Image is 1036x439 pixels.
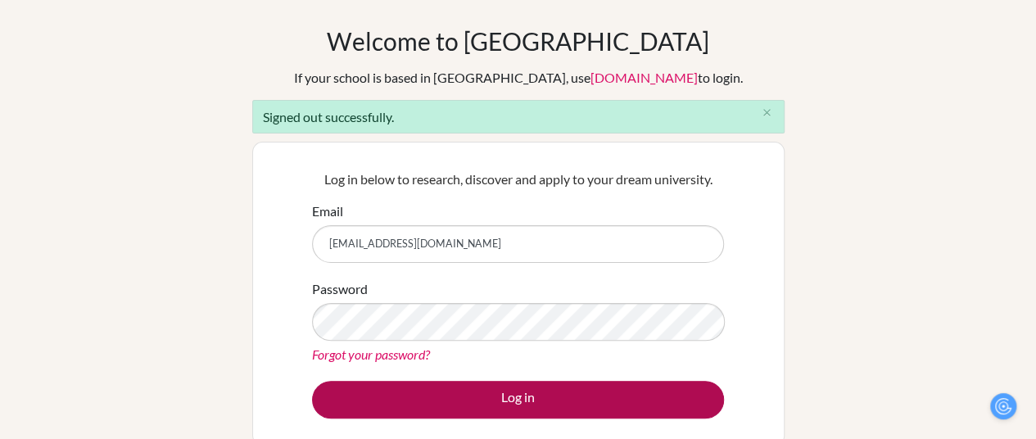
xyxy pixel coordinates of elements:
button: Close [751,101,784,125]
label: Password [312,279,368,299]
a: Forgot your password? [312,346,430,362]
div: Signed out successfully. [252,100,785,134]
p: Log in below to research, discover and apply to your dream university. [312,170,724,189]
h1: Welcome to [GEOGRAPHIC_DATA] [327,26,709,56]
i: close [761,106,773,119]
button: Log in [312,381,724,419]
a: [DOMAIN_NAME] [590,70,698,85]
div: If your school is based in [GEOGRAPHIC_DATA], use to login. [294,68,743,88]
label: Email [312,201,343,221]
